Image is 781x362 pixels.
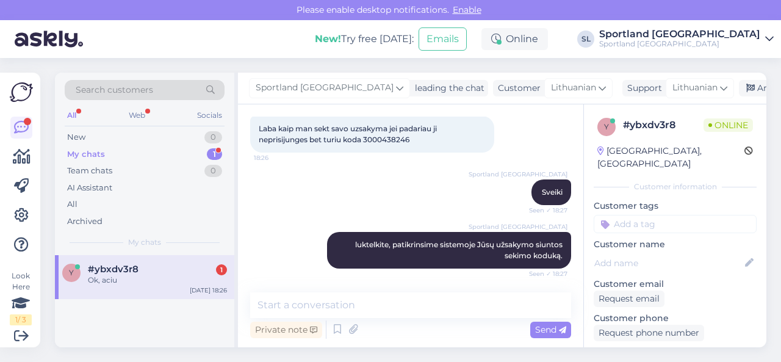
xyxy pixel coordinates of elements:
div: Customer [493,82,541,95]
div: Team chats [67,165,112,177]
div: 1 [207,148,222,161]
a: Sportland [GEOGRAPHIC_DATA]Sportland [GEOGRAPHIC_DATA] [599,29,774,49]
div: 0 [204,131,222,143]
div: SL [577,31,594,48]
p: Visited pages [594,346,757,359]
div: Socials [195,107,225,123]
div: AI Assistant [67,182,112,194]
p: Customer name [594,238,757,251]
span: My chats [128,237,161,248]
div: Customer information [594,181,757,192]
input: Add name [594,256,743,270]
span: Seen ✓ 18:27 [522,206,567,215]
div: Private note [250,322,322,338]
span: luktelkite, patikrinsime sistemoje Jūsų užsakymo siuntos sekimo koduką. [355,240,564,260]
div: All [67,198,77,211]
span: Seen ✓ 18:27 [522,269,567,278]
b: New! [315,33,341,45]
span: Laba kaip man sekt savo uzsakyma jei padariau ji neprisijunges bet turiu koda 3000438246 [259,124,439,144]
span: Sveiki [542,187,563,197]
div: [DATE] 18:26 [190,286,227,295]
span: #ybxdv3r8 [88,264,139,275]
div: Sportland [GEOGRAPHIC_DATA] [599,29,760,39]
div: Request phone number [594,325,704,341]
span: Sportland [GEOGRAPHIC_DATA] [256,81,394,95]
button: Emails [419,27,467,51]
span: Enable [449,4,485,15]
div: New [67,131,85,143]
span: y [69,268,74,277]
span: y [604,122,609,131]
span: Send [535,324,566,335]
div: Sportland [GEOGRAPHIC_DATA] [599,39,760,49]
div: Web [126,107,148,123]
div: All [65,107,79,123]
span: Lithuanian [672,81,718,95]
span: Online [704,118,753,132]
img: Askly Logo [10,82,33,102]
span: Lithuanian [551,81,596,95]
div: 1 [216,264,227,275]
div: My chats [67,148,105,161]
div: Try free [DATE]: [315,32,414,46]
div: Request email [594,291,664,307]
div: Support [622,82,662,95]
p: Customer email [594,278,757,291]
input: Add a tag [594,215,757,233]
p: Customer tags [594,200,757,212]
div: [GEOGRAPHIC_DATA], [GEOGRAPHIC_DATA] [597,145,744,170]
span: Search customers [76,84,153,96]
p: Customer phone [594,312,757,325]
span: 18:26 [254,153,300,162]
div: Ok, aciu [88,275,227,286]
div: leading the chat [410,82,484,95]
div: Online [481,28,548,50]
div: Look Here [10,270,32,325]
div: Archived [67,215,103,228]
span: Sportland [GEOGRAPHIC_DATA] [469,222,567,231]
div: # ybxdv3r8 [623,118,704,132]
div: 0 [204,165,222,177]
div: 1 / 3 [10,314,32,325]
span: Sportland [GEOGRAPHIC_DATA] [469,170,567,179]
